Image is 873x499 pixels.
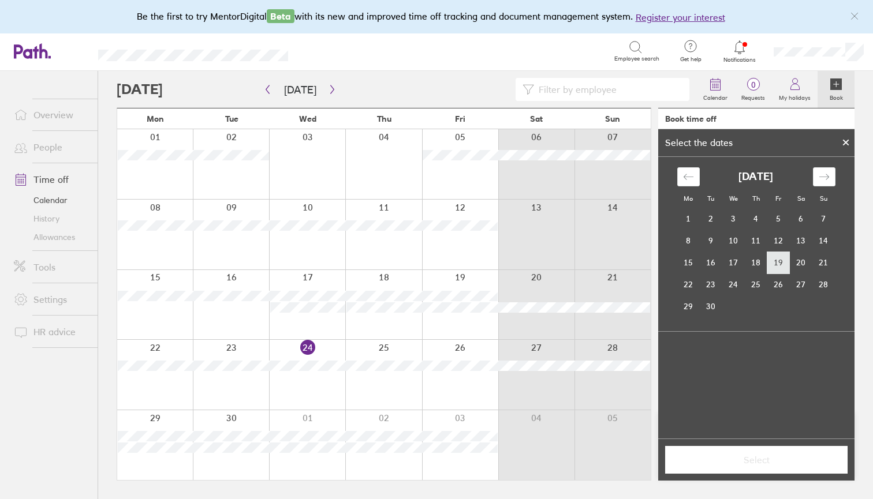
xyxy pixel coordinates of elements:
td: Wednesday, September 10, 2025 [722,230,745,252]
small: Sa [797,194,805,202]
td: Tuesday, September 9, 2025 [700,230,722,252]
label: Calendar [696,91,734,102]
small: Fr [775,194,781,202]
span: Sat [530,114,543,123]
td: Friday, September 5, 2025 [767,208,790,230]
span: Employee search [614,55,659,62]
div: Calendar [665,157,848,331]
td: Tuesday, September 23, 2025 [700,273,722,295]
a: People [5,136,98,159]
span: Wed [299,114,316,123]
td: Saturday, September 27, 2025 [790,273,812,295]
span: Fri [455,114,465,123]
td: Thursday, September 25, 2025 [745,273,767,295]
td: Saturday, September 13, 2025 [790,230,812,252]
div: Move backward to switch to the previous month. [677,167,700,186]
a: Allowances [5,228,98,246]
td: Monday, September 22, 2025 [677,273,700,295]
label: Book [823,91,850,102]
div: Be the first to try MentorDigital with its new and improved time off tracking and document manage... [137,9,737,24]
td: Wednesday, September 24, 2025 [722,273,745,295]
td: Sunday, September 14, 2025 [812,230,835,252]
td: Tuesday, September 30, 2025 [700,295,722,317]
td: Thursday, September 18, 2025 [745,252,767,273]
span: Get help [672,56,710,63]
td: Tuesday, September 2, 2025 [700,208,722,230]
a: Tools [5,256,98,279]
span: Notifications [721,57,759,63]
small: Tu [707,194,714,202]
span: Thu [377,114,391,123]
a: Settings [5,288,98,311]
small: Mo [684,194,693,202]
small: We [729,194,738,202]
td: Sunday, September 7, 2025 [812,208,835,230]
input: Filter by employee [534,78,682,100]
td: Wednesday, September 3, 2025 [722,208,745,230]
button: Register your interest [636,10,725,24]
div: Select the dates [658,137,740,148]
span: Tue [225,114,238,123]
a: HR advice [5,320,98,343]
a: Calendar [5,191,98,209]
a: My holidays [772,71,818,108]
a: Overview [5,103,98,126]
div: Book time off [665,114,717,123]
td: Saturday, September 6, 2025 [790,208,812,230]
div: Move forward to switch to the next month. [813,167,835,186]
td: Monday, September 1, 2025 [677,208,700,230]
button: [DATE] [275,80,326,99]
span: Mon [147,114,164,123]
a: Book [818,71,855,108]
a: Calendar [696,71,734,108]
td: Friday, September 26, 2025 [767,273,790,295]
small: Th [752,194,760,202]
span: 0 [734,80,772,89]
td: Sunday, September 21, 2025 [812,252,835,273]
a: Notifications [721,39,759,63]
td: Monday, September 15, 2025 [677,252,700,273]
td: Monday, September 8, 2025 [677,230,700,252]
span: Select [673,455,840,465]
td: Thursday, September 4, 2025 [745,208,767,230]
td: Friday, September 19, 2025 [767,252,790,273]
td: Tuesday, September 16, 2025 [700,252,722,273]
small: Su [820,194,827,202]
td: Thursday, September 11, 2025 [745,230,767,252]
a: History [5,209,98,228]
button: Select [665,446,848,474]
strong: [DATE] [738,171,773,183]
label: My holidays [772,91,818,102]
span: Sun [605,114,620,123]
label: Requests [734,91,772,102]
td: Wednesday, September 17, 2025 [722,252,745,273]
div: Search [319,46,349,56]
td: Saturday, September 20, 2025 [790,252,812,273]
td: Sunday, September 28, 2025 [812,273,835,295]
a: 0Requests [734,71,772,108]
td: Monday, September 29, 2025 [677,295,700,317]
span: Beta [267,9,294,23]
a: Time off [5,168,98,191]
td: Friday, September 12, 2025 [767,230,790,252]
